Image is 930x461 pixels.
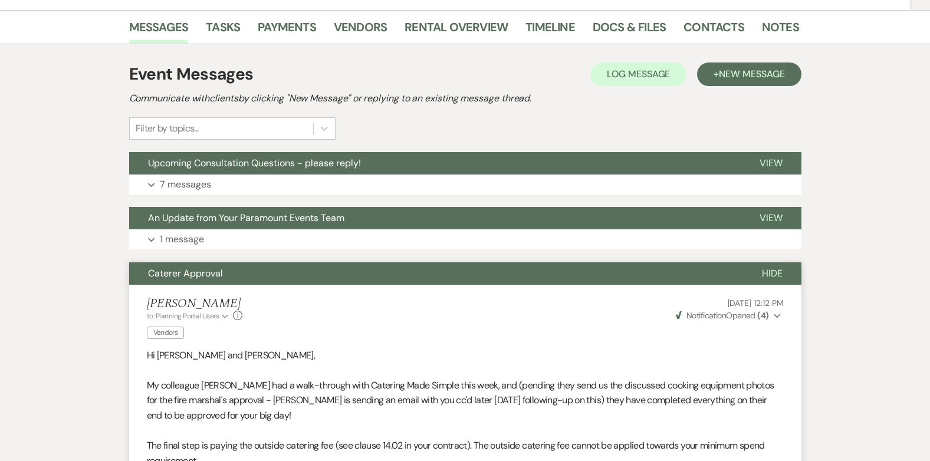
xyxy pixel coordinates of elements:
button: +New Message [697,62,801,86]
strong: ( 4 ) [757,310,768,321]
button: Hide [743,262,801,285]
p: Hi [PERSON_NAME] and [PERSON_NAME], [147,348,784,363]
button: Log Message [590,62,686,86]
button: to: Planning Portal Users [147,311,231,321]
a: Rental Overview [405,18,508,44]
a: Vendors [334,18,387,44]
a: Payments [258,18,316,44]
p: My colleague [PERSON_NAME] had a walk-through with Catering Made Simple this week, and (pending t... [147,378,784,423]
a: Contacts [683,18,744,44]
button: Upcoming Consultation Questions - please reply! [129,152,741,174]
span: An Update from Your Paramount Events Team [148,212,344,224]
div: Filter by topics... [136,121,199,136]
span: Vendors [147,327,185,339]
span: Caterer Approval [148,267,223,279]
span: Log Message [607,68,670,80]
h2: Communicate with clients by clicking "New Message" or replying to an existing message thread. [129,91,801,106]
a: Timeline [525,18,575,44]
p: 1 message [160,232,204,247]
span: Notification [686,310,726,321]
h1: Event Messages [129,62,254,87]
h5: [PERSON_NAME] [147,297,243,311]
button: View [741,152,801,174]
button: An Update from Your Paramount Events Team [129,207,741,229]
span: Opened [676,310,769,321]
a: Docs & Files [593,18,666,44]
span: New Message [719,68,784,80]
a: Messages [129,18,189,44]
button: 1 message [129,229,801,249]
span: Upcoming Consultation Questions - please reply! [148,157,361,169]
button: 7 messages [129,174,801,195]
span: Hide [762,267,783,279]
button: Caterer Approval [129,262,743,285]
span: [DATE] 12:12 PM [728,298,784,308]
a: Notes [762,18,799,44]
a: Tasks [206,18,240,44]
span: View [760,212,783,224]
button: View [741,207,801,229]
span: to: Planning Portal Users [147,311,219,321]
span: View [760,157,783,169]
button: NotificationOpened (4) [674,309,784,322]
p: 7 messages [160,177,211,192]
